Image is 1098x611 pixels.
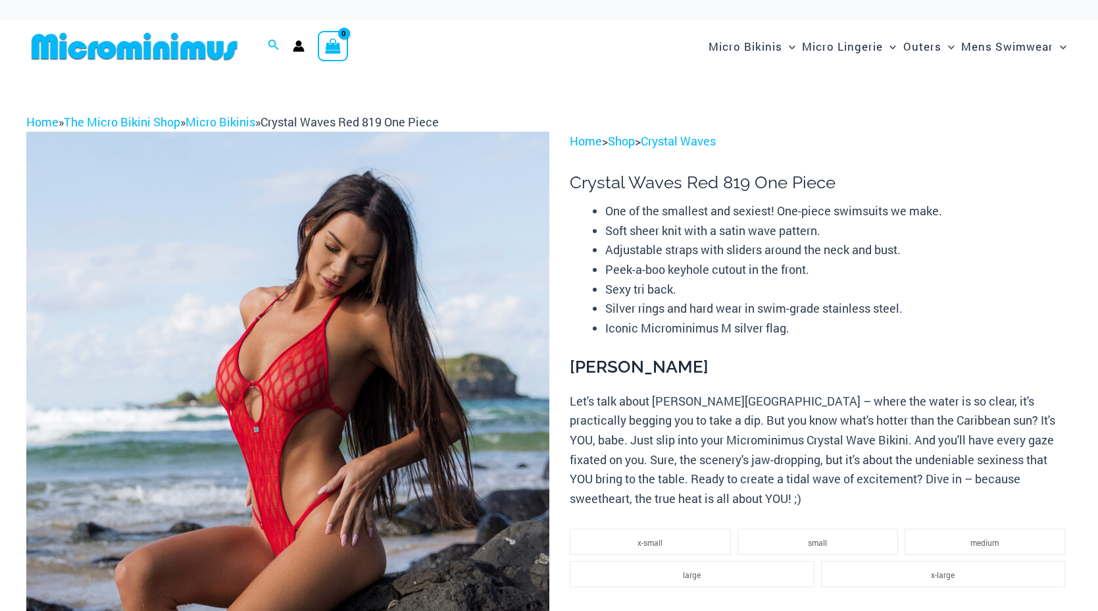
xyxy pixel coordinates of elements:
a: Shop [608,133,635,149]
a: The Micro Bikini Shop [64,114,180,130]
a: Crystal Waves [641,133,716,149]
span: x-large [931,570,955,580]
span: Menu Toggle [1053,30,1066,63]
a: View Shopping Cart, empty [318,31,348,61]
li: Iconic Microminimus M silver flag. [605,319,1072,338]
a: OutersMenu ToggleMenu Toggle [900,26,958,66]
li: Silver rings and hard wear in swim-grade stainless steel. [605,299,1072,319]
a: Micro Bikinis [186,114,255,130]
li: large [570,561,814,587]
p: > > [570,132,1072,151]
span: Menu Toggle [883,30,896,63]
span: large [683,570,701,580]
nav: Site Navigation [703,24,1072,68]
span: medium [970,537,999,548]
li: Peek-a-boo keyhole cutout in the front. [605,260,1072,280]
li: x-small [570,529,730,555]
span: x-small [637,537,662,548]
li: Sexy tri back. [605,280,1072,300]
a: Micro BikinisMenu ToggleMenu Toggle [705,26,799,66]
li: One of the smallest and sexiest! One-piece swimsuits we make. [605,201,1072,221]
li: Adjustable straps with sliders around the neck and bust. [605,240,1072,260]
img: MM SHOP LOGO FLAT [26,32,243,61]
a: Account icon link [293,40,305,52]
li: x-large [821,561,1065,587]
span: Mens Swimwear [961,30,1053,63]
span: Menu Toggle [941,30,955,63]
span: small [808,537,827,548]
span: Crystal Waves Red 819 One Piece [261,114,439,130]
span: Menu Toggle [782,30,795,63]
a: Micro LingerieMenu ToggleMenu Toggle [799,26,899,66]
span: Micro Bikinis [709,30,782,63]
span: Micro Lingerie [802,30,883,63]
li: Soft sheer knit with a satin wave pattern. [605,221,1072,241]
a: Search icon link [268,38,280,55]
a: Mens SwimwearMenu ToggleMenu Toggle [958,26,1070,66]
span: Outers [903,30,941,63]
a: Home [570,133,602,149]
p: Let's talk about [PERSON_NAME][GEOGRAPHIC_DATA] – where the water is so clear, it's practically b... [570,392,1072,509]
a: Home [26,114,59,130]
span: » » » [26,114,439,130]
li: small [737,529,898,555]
h1: Crystal Waves Red 819 One Piece [570,173,1072,193]
li: medium [905,529,1065,555]
h3: [PERSON_NAME] [570,356,1072,379]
